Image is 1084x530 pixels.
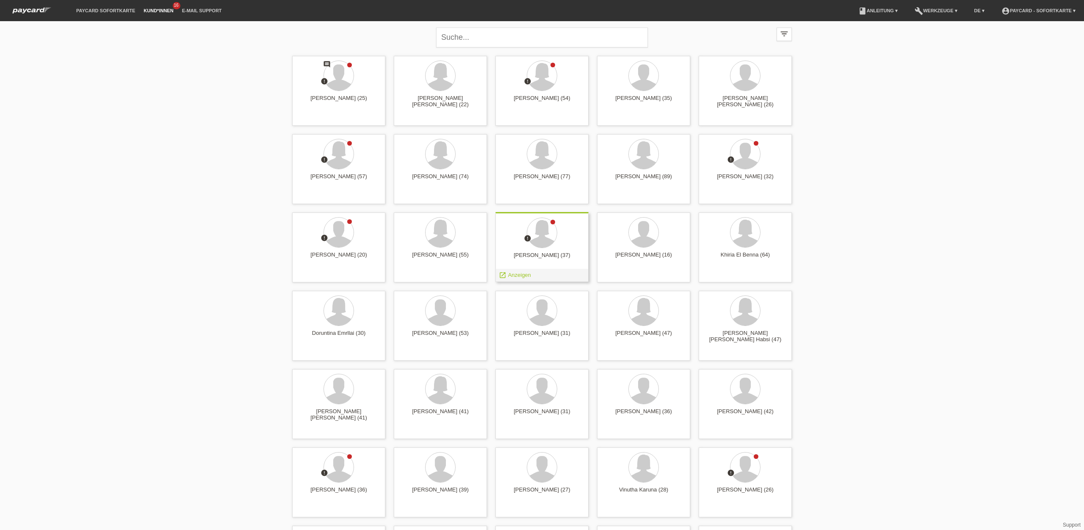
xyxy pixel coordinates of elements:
i: error [524,235,531,242]
div: Zurückgewiesen [321,234,328,243]
div: [PERSON_NAME] [PERSON_NAME] (22) [401,95,480,108]
div: Zurückgewiesen [321,77,328,86]
a: Kund*innen [139,8,177,13]
div: Zurückgewiesen [727,156,735,165]
div: Neuer Kommentar [323,61,331,69]
div: Doruntina Emrllai (30) [299,330,379,343]
i: launch [499,271,506,279]
div: [PERSON_NAME] (47) [604,330,683,343]
a: E-Mail Support [178,8,226,13]
div: [PERSON_NAME] (26) [705,486,785,500]
i: error [321,469,328,477]
a: launch Anzeigen [499,272,531,278]
div: [PERSON_NAME] (54) [502,95,582,108]
span: 16 [173,2,180,9]
i: error [321,156,328,163]
div: Zurückgewiesen [524,77,531,86]
div: Zurückgewiesen [321,469,328,478]
a: paycard Sofortkarte [8,10,55,16]
i: error [727,156,735,163]
div: Zurückgewiesen [524,235,531,243]
i: filter_list [780,29,789,39]
div: [PERSON_NAME] (36) [299,486,379,500]
div: [PERSON_NAME] (55) [401,251,480,265]
a: bookAnleitung ▾ [854,8,902,13]
i: error [524,77,531,85]
div: Zurückgewiesen [727,469,735,478]
i: error [727,469,735,477]
input: Suche... [436,28,648,47]
i: build [915,7,923,15]
div: [PERSON_NAME] (27) [502,486,582,500]
i: error [321,77,328,85]
div: [PERSON_NAME] (25) [299,95,379,108]
div: Vinutha Karuna (28) [604,486,683,500]
div: [PERSON_NAME] [PERSON_NAME] (41) [299,408,379,422]
i: comment [323,61,331,68]
a: Support [1063,522,1081,528]
div: Khiria El Benna (64) [705,251,785,265]
div: [PERSON_NAME] [PERSON_NAME] (26) [705,95,785,108]
div: [PERSON_NAME] [PERSON_NAME] Habsi (47) [705,330,785,343]
div: [PERSON_NAME] (77) [502,173,582,187]
i: book [858,7,867,15]
img: paycard Sofortkarte [8,6,55,15]
div: [PERSON_NAME] (53) [401,330,480,343]
div: [PERSON_NAME] (31) [502,408,582,422]
i: account_circle [1001,7,1010,15]
i: error [321,234,328,242]
div: [PERSON_NAME] (89) [604,173,683,187]
div: [PERSON_NAME] (20) [299,251,379,265]
div: [PERSON_NAME] (16) [604,251,683,265]
div: [PERSON_NAME] (57) [299,173,379,187]
div: [PERSON_NAME] (42) [705,408,785,422]
a: buildWerkzeuge ▾ [910,8,962,13]
div: Zurückgewiesen [321,156,328,165]
div: [PERSON_NAME] (39) [401,486,480,500]
div: [PERSON_NAME] (31) [502,330,582,343]
a: paycard Sofortkarte [72,8,139,13]
div: [PERSON_NAME] (74) [401,173,480,187]
div: [PERSON_NAME] (35) [604,95,683,108]
div: [PERSON_NAME] (36) [604,408,683,422]
a: account_circlepaycard - Sofortkarte ▾ [997,8,1080,13]
div: [PERSON_NAME] (41) [401,408,480,422]
div: [PERSON_NAME] (32) [705,173,785,187]
a: DE ▾ [970,8,989,13]
div: [PERSON_NAME] (37) [502,252,582,265]
span: Anzeigen [508,272,531,278]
